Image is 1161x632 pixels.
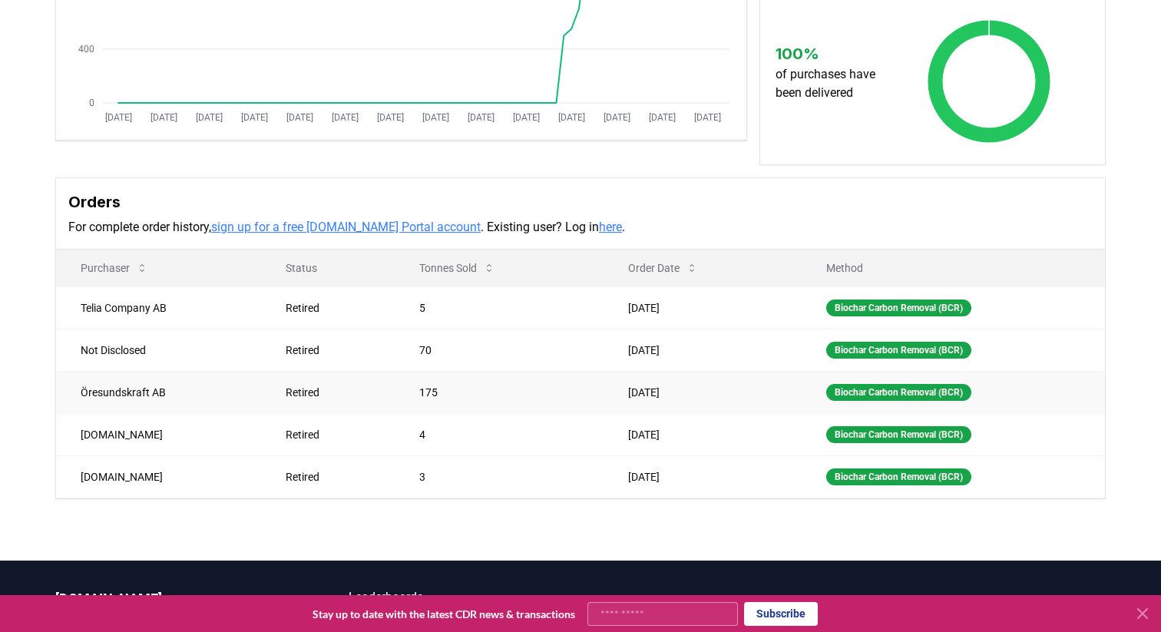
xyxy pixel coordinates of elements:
td: Not Disclosed [56,329,261,371]
tspan: [DATE] [332,112,359,123]
tspan: [DATE] [377,112,404,123]
td: [DOMAIN_NAME] [56,455,261,498]
td: Öresundskraft AB [56,371,261,413]
a: Leaderboards [349,588,580,607]
div: Retired [286,427,383,442]
div: Retired [286,385,383,400]
button: Tonnes Sold [407,253,508,283]
td: [DATE] [604,329,802,371]
div: Biochar Carbon Removal (BCR) [826,384,971,401]
tspan: [DATE] [558,112,585,123]
tspan: [DATE] [196,112,223,123]
div: Biochar Carbon Removal (BCR) [826,342,971,359]
td: 3 [395,455,604,498]
p: [DOMAIN_NAME] [55,588,287,610]
td: [DATE] [604,371,802,413]
div: Biochar Carbon Removal (BCR) [826,426,971,443]
div: Biochar Carbon Removal (BCR) [826,468,971,485]
td: 70 [395,329,604,371]
p: For complete order history, . Existing user? Log in . [68,218,1093,237]
td: Telia Company AB [56,286,261,329]
td: [DATE] [604,455,802,498]
h3: 100 % [776,42,890,65]
td: [DOMAIN_NAME] [56,413,261,455]
tspan: [DATE] [241,112,268,123]
td: 5 [395,286,604,329]
div: Retired [286,300,383,316]
tspan: [DATE] [105,112,132,123]
tspan: [DATE] [468,112,495,123]
tspan: 400 [78,44,94,55]
div: Retired [286,342,383,358]
tspan: [DATE] [422,112,449,123]
td: 4 [395,413,604,455]
td: [DATE] [604,286,802,329]
div: Biochar Carbon Removal (BCR) [826,299,971,316]
p: Status [273,260,383,276]
tspan: 0 [89,98,94,108]
td: 175 [395,371,604,413]
button: Order Date [616,253,710,283]
button: Purchaser [68,253,160,283]
p: of purchases have been delivered [776,65,890,102]
tspan: [DATE] [286,112,313,123]
p: Method [814,260,1093,276]
td: [DATE] [604,413,802,455]
tspan: [DATE] [604,112,630,123]
tspan: [DATE] [694,112,721,123]
a: here [599,220,622,234]
tspan: [DATE] [150,112,177,123]
tspan: [DATE] [513,112,540,123]
a: sign up for a free [DOMAIN_NAME] Portal account [211,220,481,234]
h3: Orders [68,190,1093,213]
tspan: [DATE] [649,112,676,123]
div: Retired [286,469,383,485]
